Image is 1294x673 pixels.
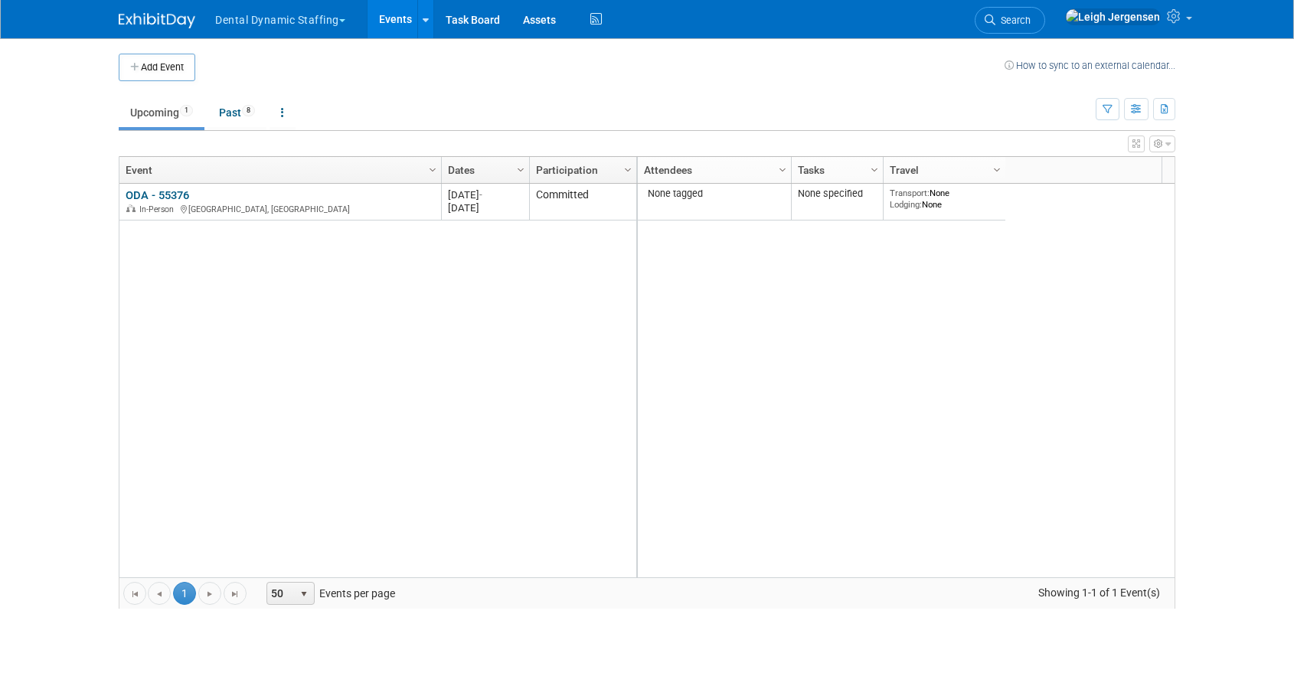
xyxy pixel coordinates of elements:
a: Go to the previous page [148,582,171,605]
a: Column Settings [989,157,1006,180]
span: - [479,189,482,201]
span: Go to the first page [129,588,141,600]
a: Search [975,7,1045,34]
div: [DATE] [448,188,522,201]
span: 50 [267,583,293,604]
span: Go to the next page [204,588,216,600]
a: Go to the next page [198,582,221,605]
a: Attendees [644,157,781,183]
a: Go to the first page [123,582,146,605]
span: In-Person [139,204,178,214]
img: Leigh Jergensen [1065,8,1161,25]
span: Column Settings [776,164,789,176]
a: Dates [448,157,519,183]
span: Column Settings [991,164,1003,176]
a: Go to the last page [224,582,247,605]
span: Go to the previous page [153,588,165,600]
span: Transport: [890,188,930,198]
span: select [298,588,310,600]
a: Column Settings [775,157,792,180]
span: Column Settings [622,164,634,176]
a: Past8 [207,98,266,127]
div: [GEOGRAPHIC_DATA], [GEOGRAPHIC_DATA] [126,202,434,215]
button: Add Event [119,54,195,81]
a: Travel [890,157,995,183]
a: Column Settings [867,157,884,180]
div: None tagged [644,188,786,200]
a: How to sync to an external calendar... [1005,60,1175,71]
span: Search [995,15,1031,26]
div: None None [890,188,1000,210]
span: Column Settings [426,164,439,176]
a: Column Settings [620,157,637,180]
span: Lodging: [890,199,922,210]
a: Tasks [798,157,873,183]
span: Column Settings [868,164,881,176]
span: Column Settings [515,164,527,176]
img: ExhibitDay [119,13,195,28]
a: Column Settings [513,157,530,180]
span: Showing 1-1 of 1 Event(s) [1024,582,1175,603]
img: In-Person Event [126,204,136,212]
span: 1 [180,105,193,116]
a: Upcoming1 [119,98,204,127]
a: Event [126,157,431,183]
td: Committed [529,184,636,221]
span: Go to the last page [229,588,241,600]
div: [DATE] [448,201,522,214]
span: Events per page [247,582,410,605]
div: None specified [798,188,877,200]
span: 8 [242,105,255,116]
a: Participation [536,157,626,183]
a: ODA - 55376 [126,188,189,202]
a: Column Settings [425,157,442,180]
span: 1 [173,582,196,605]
